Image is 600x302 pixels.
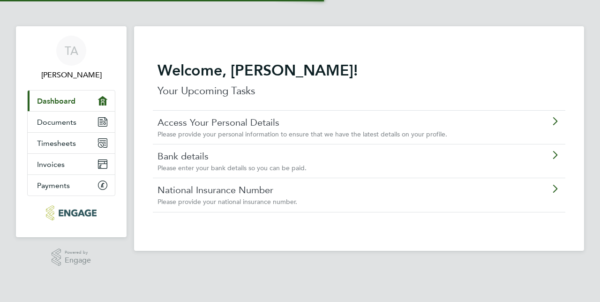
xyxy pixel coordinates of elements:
a: Dashboard [28,91,115,111]
span: Dashboard [37,97,75,106]
span: Timesheets [37,139,76,148]
span: Tanbir Ahmed [27,69,115,81]
span: Please provide your personal information to ensure that we have the latest details on your profile. [157,130,447,138]
a: Bank details [157,150,508,162]
span: Payments [37,181,70,190]
h2: Welcome, [PERSON_NAME]! [157,61,561,80]
a: Access Your Personal Details [157,116,508,128]
a: Invoices [28,154,115,174]
p: Your Upcoming Tasks [157,83,561,98]
a: Go to home page [27,205,115,220]
a: Documents [28,112,115,132]
span: Invoices [37,160,65,169]
span: Engage [65,257,91,264]
a: Powered byEngage [52,249,91,266]
img: morganhunt-logo-retina.png [46,205,96,220]
a: Payments [28,175,115,196]
span: Powered by [65,249,91,257]
a: TA[PERSON_NAME] [27,36,115,81]
span: TA [65,45,78,57]
nav: Main navigation [16,26,127,237]
span: Documents [37,118,76,127]
a: Timesheets [28,133,115,153]
span: Please provide your national insurance number. [157,197,297,206]
a: National Insurance Number [157,184,508,196]
span: Please enter your bank details so you can be paid. [157,164,307,172]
